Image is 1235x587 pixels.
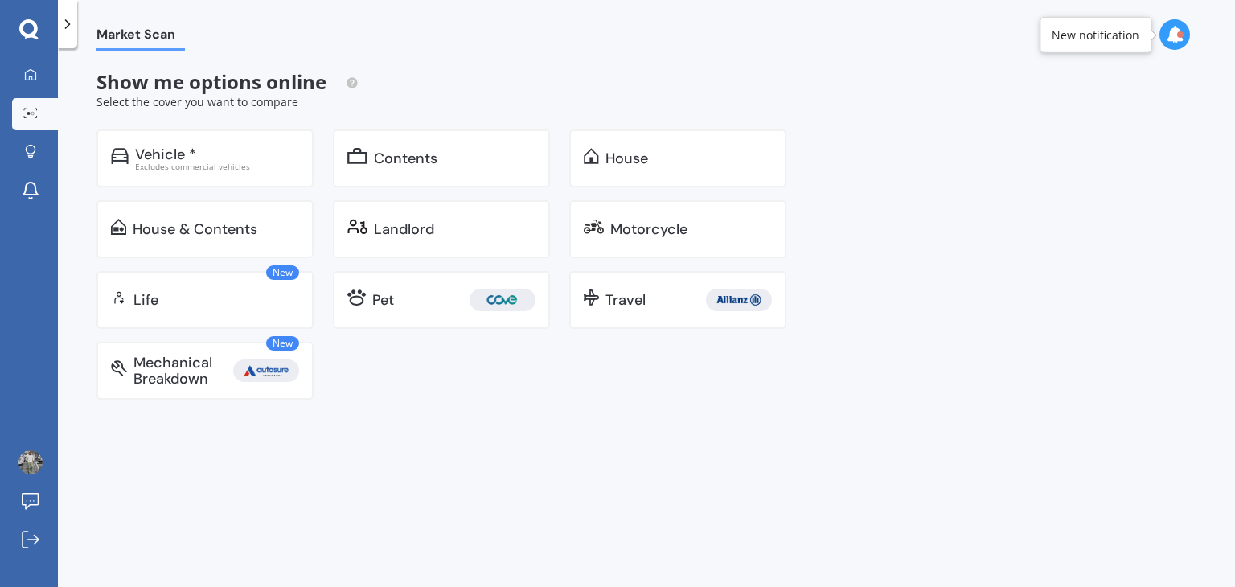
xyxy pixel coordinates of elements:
[135,146,196,162] div: Vehicle *
[236,359,296,382] img: Autosure.webp
[347,219,367,235] img: landlord.470ea2398dcb263567d0.svg
[584,289,599,306] img: travel.bdda8d6aa9c3f12c5fe2.svg
[135,162,299,170] div: Excludes commercial vehicles
[133,221,257,237] div: House & Contents
[374,150,437,166] div: Contents
[372,292,394,308] div: Pet
[111,289,127,306] img: life.f720d6a2d7cdcd3ad642.svg
[266,265,299,280] span: New
[111,360,127,376] img: mbi.6615ef239df2212c2848.svg
[96,68,359,95] span: Show me options online
[111,148,129,164] img: car.f15378c7a67c060ca3f3.svg
[333,271,550,329] a: Pet
[96,94,298,109] span: Select the cover you want to compare
[605,150,648,166] div: House
[605,292,646,308] div: Travel
[584,219,604,235] img: motorbike.c49f395e5a6966510904.svg
[347,289,366,306] img: pet.71f96884985775575a0d.svg
[584,148,599,164] img: home.91c183c226a05b4dc763.svg
[610,221,687,237] div: Motorcycle
[18,450,43,474] img: ACg8ocIhAap8_b4WzBZPOFaqikOJtl-VCxJcvnRv7oP0DIBYY72YlUX_jw=s96-c
[347,148,367,164] img: content.01f40a52572271636b6f.svg
[473,289,532,311] img: Cove.webp
[111,219,126,235] img: home-and-contents.b802091223b8502ef2dd.svg
[133,355,233,387] div: Mechanical Breakdown
[133,292,158,308] div: Life
[374,221,434,237] div: Landlord
[266,336,299,351] span: New
[1052,27,1139,43] div: New notification
[96,27,185,48] span: Market Scan
[709,289,769,311] img: Allianz.webp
